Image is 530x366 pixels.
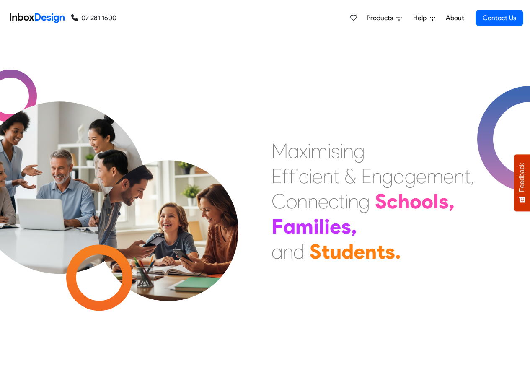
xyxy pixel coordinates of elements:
div: g [359,189,370,214]
div: d [341,239,354,264]
a: About [443,10,466,26]
div: e [318,189,328,214]
div: g [354,138,365,164]
div: u [330,239,341,264]
div: . [395,239,401,264]
div: t [333,164,339,189]
a: Contact Us [476,10,523,26]
div: c [299,164,309,189]
span: Products [367,13,396,23]
div: i [295,164,299,189]
div: g [405,164,416,189]
div: n [372,164,382,189]
div: e [330,214,341,239]
div: s [385,239,395,264]
div: t [377,239,385,264]
div: n [308,189,318,214]
div: t [464,164,471,189]
div: o [410,189,421,214]
div: S [310,239,321,264]
div: i [345,189,348,214]
div: n [454,164,464,189]
span: Help [413,13,430,23]
div: E [271,164,282,189]
div: n [348,189,359,214]
img: parents_with_child.png [80,125,256,301]
div: d [293,239,305,264]
div: o [421,189,433,214]
div: m [311,138,328,164]
div: e [354,239,365,264]
div: e [443,164,454,189]
div: g [382,164,393,189]
div: i [328,138,331,164]
div: , [351,214,357,239]
div: n [297,189,308,214]
div: f [289,164,295,189]
div: c [387,189,398,214]
div: m [427,164,443,189]
div: i [308,138,311,164]
a: Products [363,10,405,26]
button: Feedback - Show survey [514,154,530,211]
a: 07 281 1600 [71,13,116,23]
div: n [365,239,377,264]
div: & [344,164,356,189]
div: t [321,239,330,264]
div: l [433,189,439,214]
div: n [343,138,354,164]
div: i [309,164,312,189]
div: o [286,189,297,214]
div: a [288,138,299,164]
div: Maximising Efficient & Engagement, Connecting Schools, Families, and Students. [271,138,475,264]
div: i [313,214,319,239]
div: l [319,214,324,239]
div: x [299,138,308,164]
div: S [375,189,387,214]
div: i [324,214,330,239]
div: a [283,214,295,239]
a: Help [410,10,439,26]
div: i [340,138,343,164]
div: n [323,164,333,189]
div: M [271,138,288,164]
div: e [312,164,323,189]
div: , [471,164,475,189]
div: a [393,164,405,189]
div: E [361,164,372,189]
div: a [271,239,283,264]
div: n [283,239,293,264]
div: h [398,189,410,214]
div: C [271,189,286,214]
div: m [295,214,313,239]
div: f [282,164,289,189]
div: F [271,214,283,239]
div: t [339,189,345,214]
div: s [341,214,351,239]
div: s [331,138,340,164]
div: e [416,164,427,189]
div: c [328,189,339,214]
div: , [449,189,455,214]
span: Feedback [518,163,526,192]
div: s [439,189,449,214]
